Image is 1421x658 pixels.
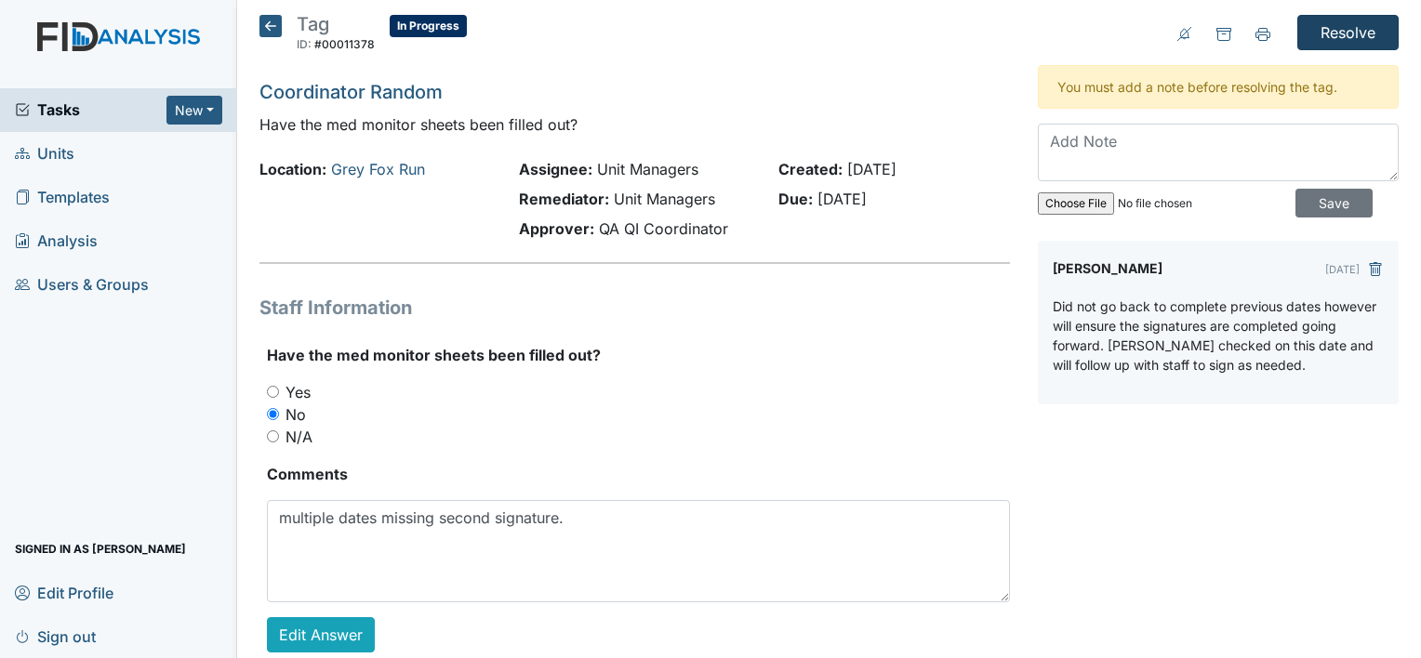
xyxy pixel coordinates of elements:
input: No [267,408,279,420]
span: Unit Managers [597,160,698,178]
span: Analysis [15,227,98,256]
small: [DATE] [1325,263,1360,276]
strong: Location: [259,160,326,178]
span: In Progress [390,15,467,37]
strong: Approver: [519,219,594,238]
input: Yes [267,386,279,398]
span: [DATE] [817,190,867,208]
span: #00011378 [314,37,375,51]
label: Have the med monitor sheets been filled out? [267,344,601,366]
a: Grey Fox Run [331,160,425,178]
span: Signed in as [PERSON_NAME] [15,534,186,563]
label: Yes [286,381,311,403]
input: Save [1295,189,1373,217]
strong: Assignee: [519,160,592,178]
p: Have the med monitor sheets been filled out? [259,113,1010,136]
span: [DATE] [847,160,896,178]
strong: Remediator: [519,190,609,208]
a: Tasks [15,99,166,121]
span: Templates [15,183,110,212]
span: Users & Groups [15,270,149,299]
input: N/A [267,430,279,442]
span: Units [15,139,74,168]
strong: Due: [778,190,813,208]
button: New [166,96,222,125]
p: Did not go back to complete previous dates however will ensure the signatures are completed going... [1053,296,1384,375]
span: Unit Managers [614,190,715,208]
input: Resolve [1297,15,1399,50]
a: Coordinator Random [259,81,443,103]
label: N/A [286,426,312,448]
label: [PERSON_NAME] [1053,256,1162,282]
textarea: multiple dates missing second signature. [267,500,1010,602]
strong: Created: [778,160,843,178]
label: No [286,403,306,426]
a: Edit Answer [267,617,375,652]
span: Edit Profile [15,578,113,607]
strong: Comments [267,463,1010,485]
span: Tag [297,13,329,35]
span: QA QI Coordinator [599,219,728,238]
h1: Staff Information [259,294,1010,322]
span: ID: [297,37,312,51]
div: You must add a note before resolving the tag. [1038,65,1399,109]
span: Sign out [15,622,96,651]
